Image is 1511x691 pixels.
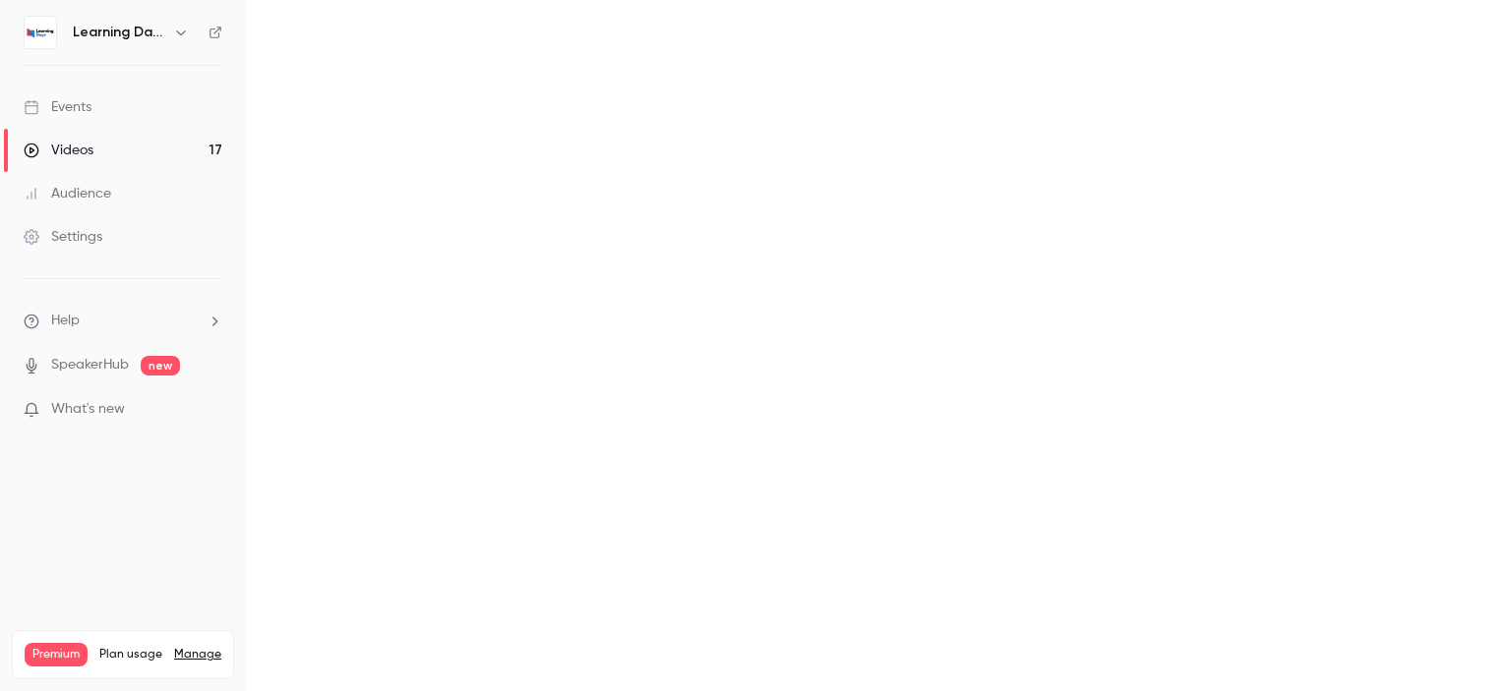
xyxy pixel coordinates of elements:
img: tab_domain_overview_orange.svg [80,114,95,130]
div: Settings [24,227,102,247]
img: tab_keywords_by_traffic_grey.svg [223,114,239,130]
div: Mots-clés [245,116,301,129]
span: What's new [51,399,125,420]
h6: Learning Days [73,23,165,42]
img: website_grey.svg [31,51,47,67]
span: new [141,356,180,375]
div: v 4.0.25 [55,31,96,47]
div: Events [24,97,91,117]
li: help-dropdown-opener [24,311,222,331]
img: Learning Days [25,17,56,48]
div: Domaine [101,116,151,129]
div: Audience [24,184,111,203]
span: Help [51,311,80,331]
a: SpeakerHub [51,355,129,375]
a: Manage [174,647,221,662]
img: logo_orange.svg [31,31,47,47]
span: Premium [25,643,88,666]
div: Videos [24,141,93,160]
div: Domaine: [DOMAIN_NAME] [51,51,222,67]
span: Plan usage [99,647,162,662]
